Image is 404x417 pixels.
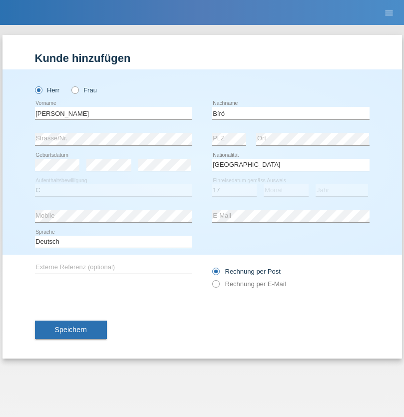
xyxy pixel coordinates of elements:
[35,321,107,340] button: Speichern
[55,326,87,334] span: Speichern
[212,268,281,275] label: Rechnung per Post
[71,86,97,94] label: Frau
[35,86,41,93] input: Herr
[71,86,78,93] input: Frau
[212,268,219,280] input: Rechnung per Post
[212,280,219,293] input: Rechnung per E-Mail
[35,52,370,64] h1: Kunde hinzufügen
[35,86,60,94] label: Herr
[212,280,286,288] label: Rechnung per E-Mail
[384,8,394,18] i: menu
[379,9,399,15] a: menu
